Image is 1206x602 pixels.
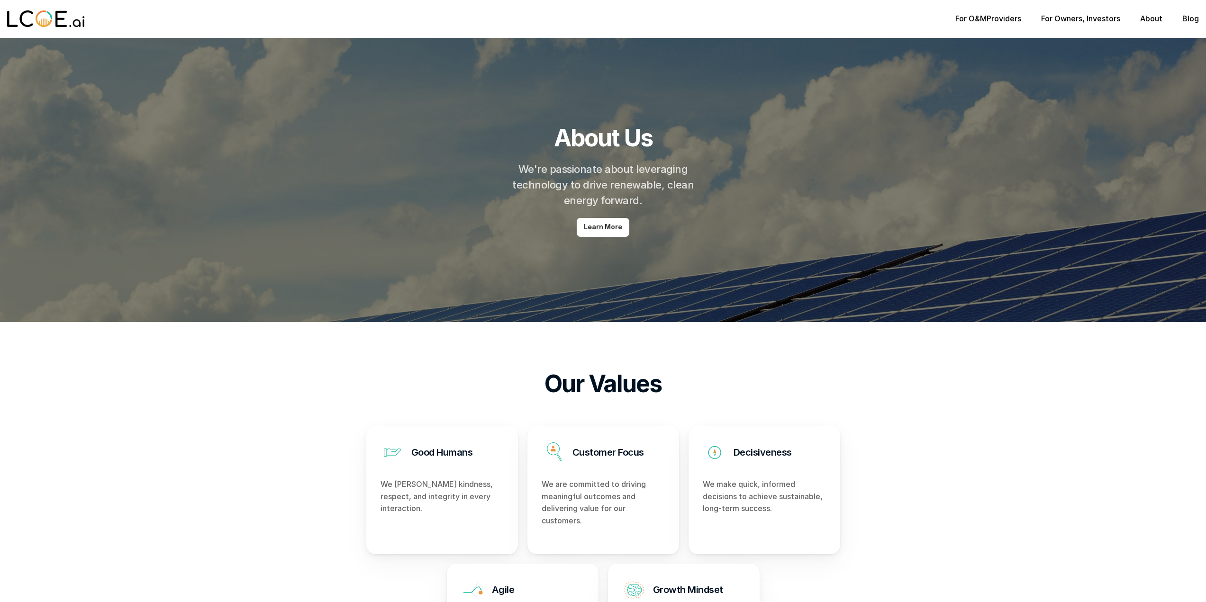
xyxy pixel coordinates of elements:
h3: Customer Focus [572,446,644,459]
h3: Decisiveness [734,446,792,459]
p: Providers [955,14,1021,23]
h3: Agile [492,583,515,596]
h2: We're passionate about leveraging technology to drive renewable, clean energy forward. [511,162,696,208]
h1: About Us [554,124,653,152]
p: We make quick, informed decisions to achieve sustainable, long-term success. [703,478,826,515]
a: For O&M [955,14,987,23]
h3: Good Humans [411,446,473,459]
p: , Investors [1041,14,1120,23]
p: Learn More [584,223,622,231]
p: We [PERSON_NAME] kindness, respect, and integrity in every interaction. [381,478,504,515]
h3: Growth Mindset [653,583,723,596]
a: Learn More [577,218,629,237]
a: For Owners [1041,14,1082,23]
p: We are committed to driving meaningful outcomes and delivering value for our customers. [542,478,665,527]
a: About [1140,14,1162,23]
h2: Our Values [544,369,662,398]
a: Blog [1182,14,1199,23]
iframe: Chat Widget [1035,481,1206,602]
